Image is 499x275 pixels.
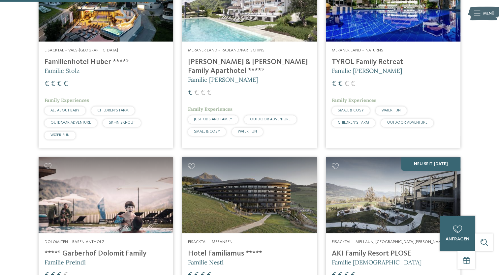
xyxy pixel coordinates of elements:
h4: AKI Family Resort PLOSE [332,249,454,258]
span: Familie Nestl [188,259,224,266]
span: ALL ABOUT BABY [50,108,79,112]
span: € [188,89,193,97]
span: Eisacktal – Vals-[GEOGRAPHIC_DATA] [45,48,118,52]
span: anfragen [446,237,469,241]
span: Familie [PERSON_NAME] [188,76,258,83]
span: Dolomiten – Rasen-Antholz [45,240,105,244]
span: € [51,80,55,88]
span: € [45,80,49,88]
span: SMALL & COSY [194,130,220,134]
span: Familie [DEMOGRAPHIC_DATA] [332,259,421,266]
a: anfragen [440,216,475,251]
span: Meraner Land – Naturns [332,48,383,52]
span: € [57,80,62,88]
img: Familienhotels gesucht? Hier findet ihr die besten! [182,157,317,233]
span: Family Experiences [45,97,89,103]
span: CHILDREN’S FARM [338,121,369,125]
span: WATER FUN [50,133,70,137]
h4: [PERSON_NAME] & [PERSON_NAME] Family Aparthotel ****ˢ [188,58,311,76]
span: € [338,80,343,88]
span: Eisacktal – Meransen [188,240,233,244]
span: € [207,89,211,97]
span: OUTDOOR ADVENTURE [50,121,91,125]
span: € [351,80,355,88]
h4: Familienhotel Huber ****ˢ [45,58,167,67]
h4: TYROL Family Retreat [332,58,454,67]
span: WATER FUN [382,108,401,112]
span: Meraner Land – Rabland/Partschins [188,48,265,52]
span: Family Experiences [332,97,376,103]
span: Family Experiences [188,106,233,112]
span: Familie Preindl [45,259,86,266]
span: JUST KIDS AND FAMILY [194,117,232,121]
span: Eisacktal – Mellaun, [GEOGRAPHIC_DATA][PERSON_NAME] [332,240,445,244]
span: € [63,80,68,88]
img: Familienhotels gesucht? Hier findet ihr die besten! [39,157,173,233]
span: € [201,89,205,97]
span: SKI-IN SKI-OUT [109,121,135,125]
img: Familienhotels gesucht? Hier findet ihr die besten! [326,157,460,233]
span: OUTDOOR ADVENTURE [387,121,427,125]
span: SMALL & COSY [338,108,364,112]
span: Familie [PERSON_NAME] [332,67,402,75]
span: € [194,89,199,97]
span: Familie Stolz [45,67,79,75]
span: € [332,80,336,88]
span: € [344,80,349,88]
span: WATER FUN [238,130,257,134]
span: OUTDOOR ADVENTURE [250,117,291,121]
span: CHILDREN’S FARM [97,108,129,112]
h4: ****ˢ Garberhof Dolomit Family [45,249,167,258]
